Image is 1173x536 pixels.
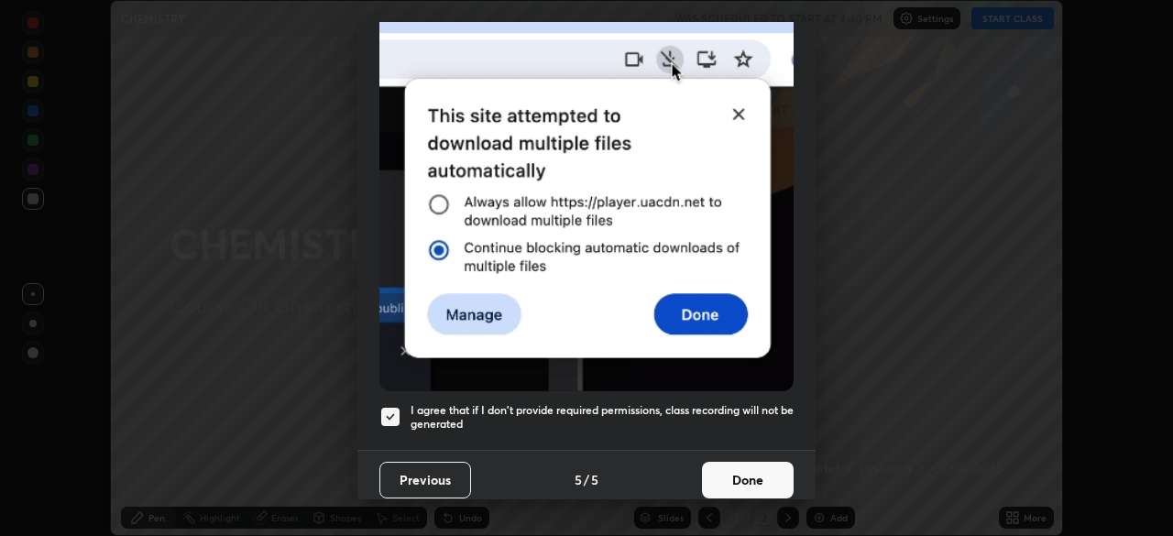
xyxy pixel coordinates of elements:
h4: / [584,470,589,489]
h4: 5 [575,470,582,489]
button: Previous [379,462,471,498]
h5: I agree that if I don't provide required permissions, class recording will not be generated [411,403,794,432]
button: Done [702,462,794,498]
h4: 5 [591,470,598,489]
